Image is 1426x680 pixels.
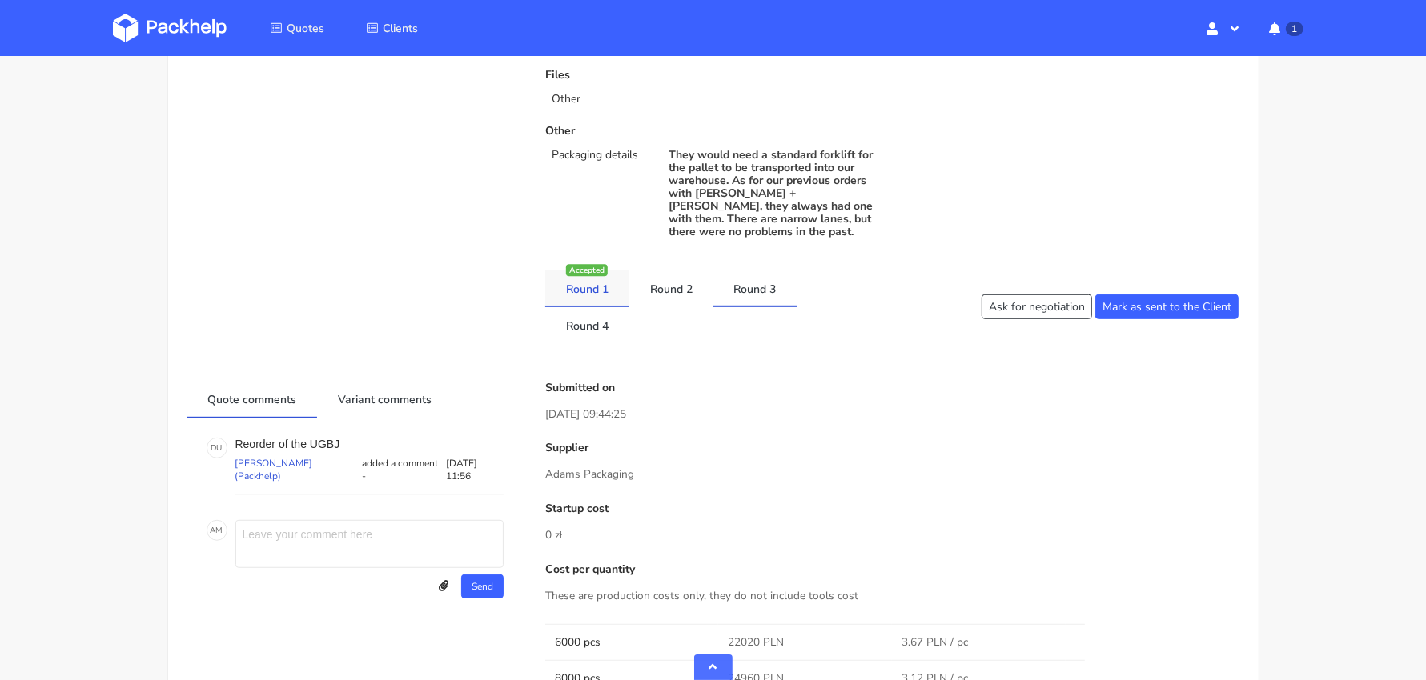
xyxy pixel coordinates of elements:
p: Cost per quantity [545,563,1239,576]
a: Quote comments [187,382,318,417]
p: Startup cost [545,502,1239,515]
span: A [211,520,216,541]
a: Round 2 [629,270,713,306]
span: D [211,438,217,458]
p: Other [545,125,881,138]
div: Accepted [566,265,608,277]
a: Variant comments [317,382,452,417]
p: Adams Packaging [545,466,1239,483]
button: 1 [1256,14,1313,42]
button: Mark as sent to the Client [1095,294,1239,319]
td: 6000 pcs [545,624,719,660]
p: 0 zł [545,526,1239,544]
p: Reorder of the UGBJ [235,438,504,450]
button: Ask for negotiation [982,294,1092,319]
a: Quotes [251,14,343,42]
span: U [217,438,223,458]
a: Round 1 [545,270,629,306]
a: Round 4 [545,307,629,342]
span: 3.67 PLN / pc [902,634,968,650]
span: Clients [383,21,418,36]
span: 22020 PLN [728,634,784,650]
img: Dashboard [113,14,227,42]
p: [PERSON_NAME] (Packhelp) [235,457,360,482]
a: Clients [347,14,437,42]
p: Submitted on [545,382,1239,394]
p: They would need a standard forklift for the pallet to be transported into our warehouse. As for o... [669,149,881,238]
p: [DATE] 11:56 [446,457,504,482]
p: [DATE] 09:44:25 [545,406,1239,423]
button: Send [461,574,504,598]
a: Round 3 [713,270,797,306]
p: added a comment - [359,457,446,482]
p: Packaging details [552,149,649,162]
span: Quotes [287,21,324,36]
span: 1 [1286,22,1303,36]
p: Supplier [545,442,1239,454]
p: These are production costs only, they do not include tools cost [545,587,1239,605]
p: Files [545,69,881,82]
p: Other [552,93,649,106]
span: M [216,520,223,541]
